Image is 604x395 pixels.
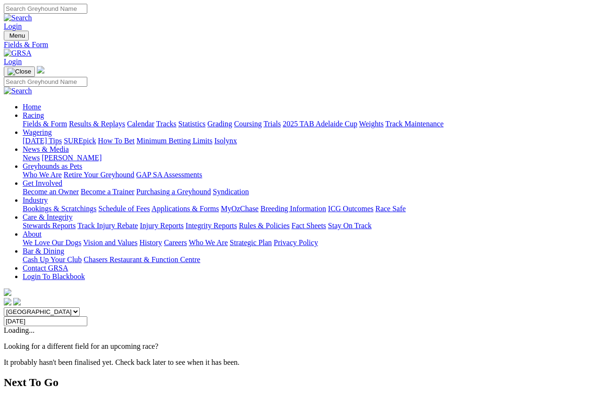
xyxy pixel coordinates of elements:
div: Racing [23,120,600,128]
a: Integrity Reports [185,222,237,230]
a: Weights [359,120,384,128]
a: SUREpick [64,137,96,145]
a: Stay On Track [328,222,371,230]
a: Rules & Policies [239,222,290,230]
a: Syndication [213,188,249,196]
a: Fields & Form [23,120,67,128]
a: Strategic Plan [230,239,272,247]
input: Search [4,4,87,14]
a: Statistics [178,120,206,128]
a: Get Involved [23,179,62,187]
img: Close [8,68,31,75]
img: logo-grsa-white.png [4,288,11,296]
a: Login To Blackbook [23,272,85,280]
a: Wagering [23,128,52,136]
button: Toggle navigation [4,66,35,77]
div: Get Involved [23,188,600,196]
a: Results & Replays [69,120,125,128]
a: 2025 TAB Adelaide Cup [283,120,357,128]
a: [DATE] Tips [23,137,62,145]
input: Search [4,77,87,87]
span: Menu [9,32,25,39]
a: Bar & Dining [23,247,64,255]
a: Careers [164,239,187,247]
a: Track Injury Rebate [77,222,138,230]
a: Injury Reports [140,222,184,230]
a: Bookings & Scratchings [23,205,96,213]
a: Cash Up Your Club [23,255,82,263]
button: Toggle navigation [4,31,29,41]
a: Retire Your Greyhound [64,171,134,179]
a: News & Media [23,145,69,153]
a: GAP SA Assessments [136,171,202,179]
img: twitter.svg [13,298,21,305]
a: Coursing [234,120,262,128]
a: Applications & Forms [151,205,219,213]
div: Care & Integrity [23,222,600,230]
a: Industry [23,196,48,204]
div: News & Media [23,154,600,162]
a: Schedule of Fees [98,205,150,213]
span: Loading... [4,326,34,334]
a: Racing [23,111,44,119]
a: Greyhounds as Pets [23,162,82,170]
a: Track Maintenance [386,120,444,128]
a: MyOzChase [221,205,259,213]
h2: Next To Go [4,376,600,389]
a: Trials [263,120,281,128]
a: Grading [208,120,232,128]
div: Bar & Dining [23,255,600,264]
a: How To Bet [98,137,135,145]
a: We Love Our Dogs [23,239,81,247]
a: Calendar [127,120,154,128]
a: Login [4,22,22,30]
a: ICG Outcomes [328,205,373,213]
a: Race Safe [375,205,405,213]
img: Search [4,14,32,22]
a: Isolynx [214,137,237,145]
a: Minimum Betting Limits [136,137,212,145]
a: Become an Owner [23,188,79,196]
a: About [23,230,42,238]
partial: It probably hasn't been finalised yet. Check back later to see when it has been. [4,358,240,366]
a: Contact GRSA [23,264,68,272]
a: Who We Are [189,239,228,247]
a: News [23,154,40,162]
input: Select date [4,316,87,326]
div: Industry [23,205,600,213]
a: Privacy Policy [274,239,318,247]
a: Vision and Values [83,239,137,247]
img: facebook.svg [4,298,11,305]
a: Chasers Restaurant & Function Centre [84,255,200,263]
div: Greyhounds as Pets [23,171,600,179]
img: Search [4,87,32,95]
a: Home [23,103,41,111]
a: Tracks [156,120,176,128]
div: About [23,239,600,247]
a: History [139,239,162,247]
a: Purchasing a Greyhound [136,188,211,196]
a: Stewards Reports [23,222,75,230]
div: Wagering [23,137,600,145]
a: Who We Are [23,171,62,179]
a: [PERSON_NAME] [42,154,101,162]
a: Become a Trainer [81,188,134,196]
a: Fields & Form [4,41,600,49]
p: Looking for a different field for an upcoming race? [4,342,600,351]
a: Fact Sheets [292,222,326,230]
img: logo-grsa-white.png [37,66,44,74]
a: Breeding Information [260,205,326,213]
a: Care & Integrity [23,213,73,221]
a: Login [4,58,22,66]
img: GRSA [4,49,32,58]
